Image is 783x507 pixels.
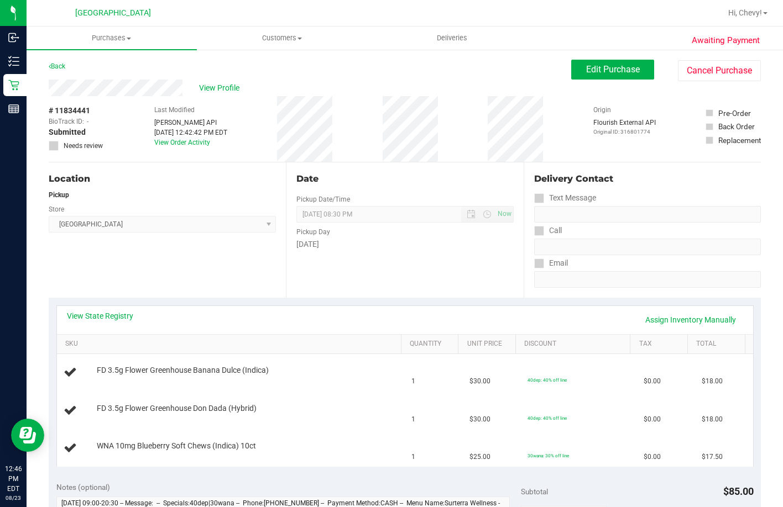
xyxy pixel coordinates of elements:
a: Purchases [27,27,197,50]
p: 12:46 PM EDT [5,464,22,494]
div: Location [49,172,276,186]
inline-svg: Inventory [8,56,19,67]
span: $85.00 [723,485,754,497]
a: View State Registry [67,310,133,321]
a: SKU [65,340,396,348]
span: 30wana: 30% off line [528,453,569,458]
span: $30.00 [469,414,490,425]
inline-svg: Inbound [8,32,19,43]
span: Notes (optional) [56,483,110,492]
span: $18.00 [702,376,723,387]
span: Edit Purchase [586,64,640,75]
div: Replacement [718,135,761,146]
span: Subtotal [521,487,548,496]
div: [DATE] [296,239,513,250]
div: Flourish External API [593,118,656,136]
span: Needs review [64,141,103,151]
a: Tax [639,340,683,348]
a: Customers [197,27,367,50]
input: Format: (999) 999-9999 [534,206,761,223]
iframe: Resource center [11,419,44,452]
a: Unit Price [467,340,511,348]
label: Origin [593,105,611,115]
span: View Profile [199,82,243,94]
span: BioTrack ID: [49,117,84,126]
label: Store [49,204,64,214]
span: $0.00 [644,452,661,462]
a: Back [49,62,65,70]
span: $17.50 [702,452,723,462]
label: Text Message [534,190,596,206]
a: Assign Inventory Manually [638,310,743,329]
label: Email [534,255,568,271]
span: $18.00 [702,414,723,425]
div: Delivery Contact [534,172,761,186]
input: Format: (999) 999-9999 [534,239,761,255]
span: Purchases [27,33,197,43]
span: FD 3.5g Flower Greenhouse Banana Dulce (Indica) [97,365,269,376]
span: $0.00 [644,414,661,425]
a: View Order Activity [154,139,210,146]
a: Deliveries [367,27,537,50]
p: Original ID: 316801774 [593,128,656,136]
div: Back Order [718,121,755,132]
span: Deliveries [422,33,482,43]
span: Awaiting Payment [692,34,760,47]
div: [DATE] 12:42:42 PM EDT [154,128,227,138]
span: - [87,117,88,126]
span: $25.00 [469,452,490,462]
span: $0.00 [644,376,661,387]
inline-svg: Reports [8,103,19,114]
span: 40dep: 40% off line [528,377,567,383]
span: # 11834441 [49,105,90,117]
span: 1 [411,452,415,462]
span: Customers [197,33,367,43]
span: [GEOGRAPHIC_DATA] [75,8,151,18]
a: Total [696,340,740,348]
span: 1 [411,414,415,425]
label: Pickup Date/Time [296,194,350,204]
span: WNA 10mg Blueberry Soft Chews (Indica) 10ct [97,441,256,451]
p: 08/23 [5,494,22,502]
span: $30.00 [469,376,490,387]
strong: Pickup [49,191,69,199]
label: Call [534,223,562,239]
a: Quantity [410,340,454,348]
a: Discount [524,340,626,348]
inline-svg: Retail [8,80,19,91]
span: Hi, Chevy! [728,8,762,17]
span: FD 3.5g Flower Greenhouse Don Dada (Hybrid) [97,403,257,414]
span: 1 [411,376,415,387]
div: Date [296,172,513,186]
label: Last Modified [154,105,195,115]
div: [PERSON_NAME] API [154,118,227,128]
button: Cancel Purchase [678,60,761,81]
button: Edit Purchase [571,60,654,80]
span: Submitted [49,126,86,138]
label: Pickup Day [296,227,330,237]
div: Pre-Order [718,108,751,119]
span: 40dep: 40% off line [528,415,567,421]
